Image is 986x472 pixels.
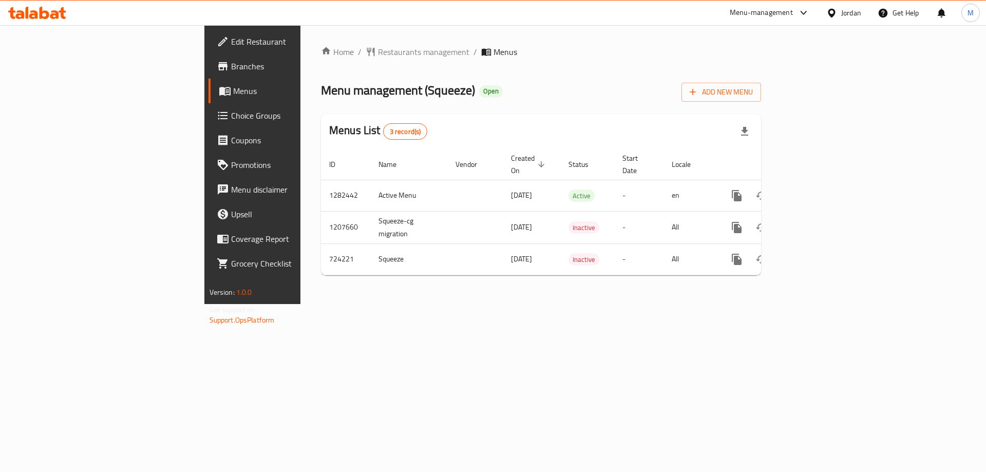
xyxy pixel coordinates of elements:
[473,46,477,58] li: /
[233,85,361,97] span: Menus
[231,134,361,146] span: Coupons
[384,127,427,137] span: 3 record(s)
[716,149,831,180] th: Actions
[479,85,503,98] div: Open
[236,286,252,299] span: 1.0.0
[321,149,831,275] table: enhanced table
[568,190,595,202] span: Active
[231,233,361,245] span: Coverage Report
[725,215,749,240] button: more
[208,153,369,177] a: Promotions
[614,211,663,243] td: -
[511,152,548,177] span: Created On
[968,7,974,18] span: M
[231,208,361,220] span: Upsell
[614,180,663,211] td: -
[231,109,361,122] span: Choice Groups
[329,123,427,140] h2: Menus List
[511,220,532,234] span: [DATE]
[456,158,490,171] span: Vendor
[663,243,716,275] td: All
[479,87,503,96] span: Open
[321,46,761,58] nav: breadcrumb
[231,159,361,171] span: Promotions
[725,183,749,208] button: more
[329,158,349,171] span: ID
[383,123,428,140] div: Total records count
[568,222,599,234] span: Inactive
[568,254,599,266] span: Inactive
[208,251,369,276] a: Grocery Checklist
[208,103,369,128] a: Choice Groups
[231,60,361,72] span: Branches
[749,215,774,240] button: Change Status
[208,54,369,79] a: Branches
[378,158,410,171] span: Name
[622,152,651,177] span: Start Date
[690,86,753,99] span: Add New Menu
[370,211,447,243] td: Squeeze-cg migration
[663,211,716,243] td: All
[511,188,532,202] span: [DATE]
[210,286,235,299] span: Version:
[681,83,761,102] button: Add New Menu
[378,46,469,58] span: Restaurants management
[208,128,369,153] a: Coupons
[231,257,361,270] span: Grocery Checklist
[210,313,275,327] a: Support.OpsPlatform
[725,247,749,272] button: more
[614,243,663,275] td: -
[749,183,774,208] button: Change Status
[730,7,793,19] div: Menu-management
[208,226,369,251] a: Coverage Report
[208,202,369,226] a: Upsell
[321,79,475,102] span: Menu management ( Squeeze )
[210,303,257,316] span: Get support on:
[568,253,599,266] div: Inactive
[208,29,369,54] a: Edit Restaurant
[672,158,704,171] span: Locale
[749,247,774,272] button: Change Status
[663,180,716,211] td: en
[370,180,447,211] td: Active Menu
[494,46,517,58] span: Menus
[231,35,361,48] span: Edit Restaurant
[568,190,595,202] div: Active
[511,252,532,266] span: [DATE]
[208,177,369,202] a: Menu disclaimer
[231,183,361,196] span: Menu disclaimer
[568,158,602,171] span: Status
[568,221,599,234] div: Inactive
[841,7,861,18] div: Jordan
[732,119,757,144] div: Export file
[366,46,469,58] a: Restaurants management
[370,243,447,275] td: Squeeze
[208,79,369,103] a: Menus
